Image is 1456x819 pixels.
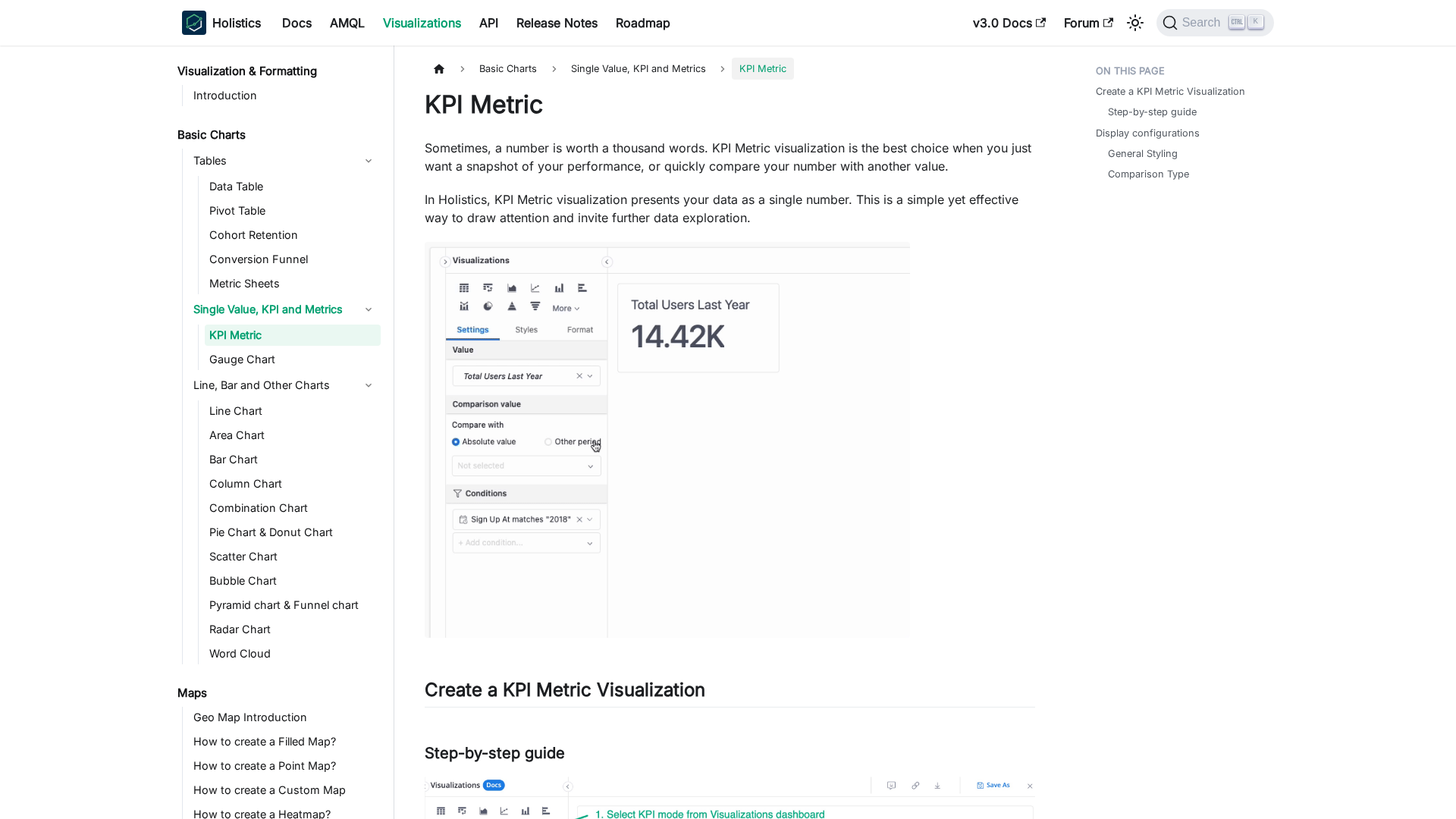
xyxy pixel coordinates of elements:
a: Step-by-step guide [1108,105,1197,119]
a: Line Chart [205,400,381,422]
a: Pivot Table [205,200,381,221]
kbd: K [1248,15,1263,29]
a: Line, Bar and Other Charts [189,373,381,397]
a: Column Chart [205,473,381,494]
h3: Step-by-step guide [425,744,1035,763]
span: Basic Charts [472,58,544,80]
nav: Docs sidebar [167,45,394,819]
a: Gauge Chart [205,349,381,370]
button: Search (Ctrl+K) [1156,9,1274,36]
a: Roadmap [607,11,679,35]
h2: Create a KPI Metric Visualization [425,679,1035,708]
a: How to create a Filled Map? [189,731,381,752]
a: Single Value, KPI and Metrics [189,297,381,322]
a: HolisticsHolistics [182,11,261,35]
span: KPI Metric [732,58,794,80]
b: Holistics [212,14,261,32]
a: Pie Chart & Donut Chart [205,522,381,543]
a: AMQL [321,11,374,35]
p: In Holistics, KPI Metric visualization presents your data as a single number. This is a simple ye... [425,190,1035,227]
a: Docs [273,11,321,35]
a: Combination Chart [205,497,381,519]
a: Pyramid chart & Funnel chart [205,595,381,616]
button: Switch between dark and light mode (currently light mode) [1123,11,1147,35]
a: Home page [425,58,453,80]
a: How to create a Custom Map [189,780,381,801]
a: Scatter Chart [205,546,381,567]
span: Search [1178,16,1230,30]
a: Comparison Type [1108,167,1189,181]
a: Release Notes [507,11,607,35]
a: Data Table [205,176,381,197]
a: Cohort Retention [205,224,381,246]
a: KPI Metric [205,325,381,346]
a: General Styling [1108,146,1178,161]
a: v3.0 Docs [964,11,1055,35]
a: Bar Chart [205,449,381,470]
a: Word Cloud [205,643,381,664]
p: Sometimes, a number is worth a thousand words. KPI Metric visualization is the best choice when y... [425,139,1035,175]
a: Conversion Funnel [205,249,381,270]
a: Display configurations [1096,126,1200,140]
a: Geo Map Introduction [189,707,381,728]
img: Holistics [182,11,206,35]
a: Visualizations [374,11,470,35]
a: Basic Charts [173,124,381,146]
a: Radar Chart [205,619,381,640]
span: Single Value, KPI and Metrics [563,58,714,80]
a: Create a KPI Metric Visualization [1096,84,1245,99]
a: Area Chart [205,425,381,446]
a: Maps [173,682,381,704]
a: Introduction [189,85,381,106]
h1: KPI Metric [425,89,1035,120]
a: Metric Sheets [205,273,381,294]
a: Bubble Chart [205,570,381,591]
a: Forum [1055,11,1122,35]
a: API [470,11,507,35]
a: How to create a Point Map? [189,755,381,777]
a: Tables [189,149,381,173]
a: Visualization & Formatting [173,61,381,82]
nav: Breadcrumbs [425,58,1035,80]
